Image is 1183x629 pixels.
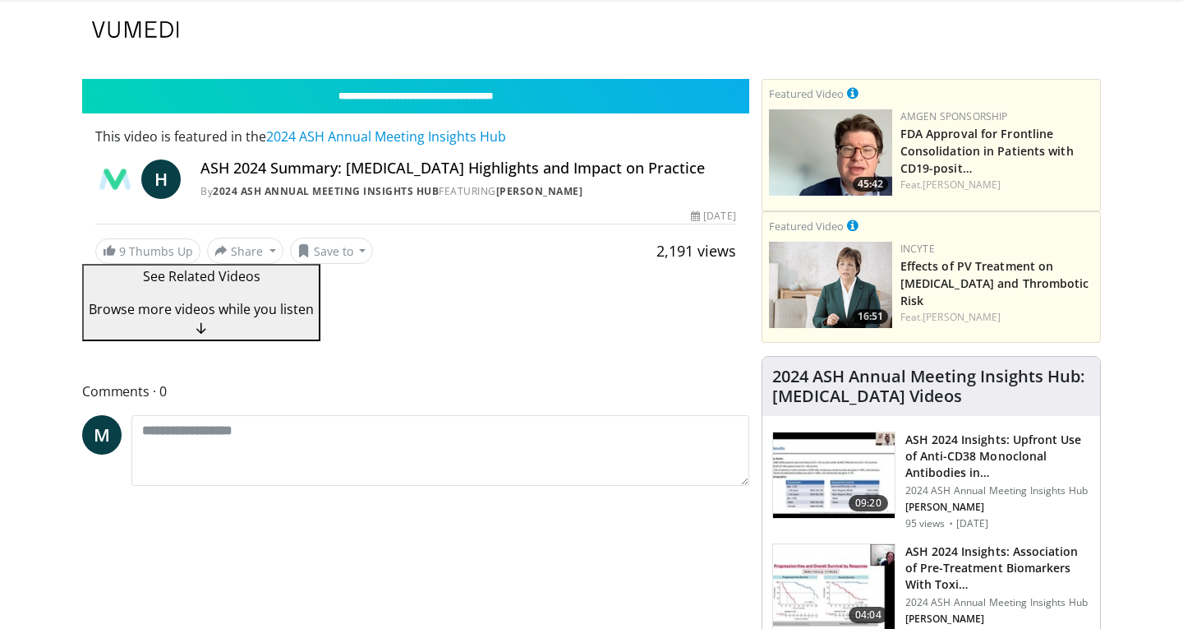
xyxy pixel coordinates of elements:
[82,381,749,402] span: Comments 0
[95,127,736,146] p: This video is featured in the
[82,264,320,341] button: See Related Videos Browse more videos while you listen
[496,184,583,198] a: [PERSON_NAME]
[207,238,283,264] button: Share
[691,209,735,224] div: [DATE]
[900,310,1093,325] div: Feat.
[200,160,736,178] h4: ASH 2024 Summary: [MEDICAL_DATA] Highlights and Impact on Practice
[853,177,888,192] span: 45:42
[923,310,1001,324] a: [PERSON_NAME]
[900,258,1089,308] a: Effects of PV Treatment on [MEDICAL_DATA] and Thrombotic Risk
[772,432,1090,530] a: 09:20 ASH 2024 Insights: Upfront Use of Anti-CD38 Monoclonal Antibodies in… 2024 ASH Annual Meeti...
[905,501,1090,514] p: Adeel Khan
[769,109,892,196] img: 0487cae3-be8e-480d-8894-c5ed9a1cba93.png.150x105_q85_crop-smart_upscale.png
[847,216,858,234] a: This is paid for by Incyte
[95,160,135,199] img: 2024 ASH Annual Meeting Insights Hub
[290,238,374,264] button: Save to
[900,109,1008,123] a: Amgen Sponsorship
[772,367,1090,406] h4: 2024 ASH Annual Meeting Insights Hub: [MEDICAL_DATA] Videos
[847,84,858,102] a: This is paid for by Amgen Sponsorship
[849,495,888,511] span: 09:20
[92,21,179,38] img: VuMedi Logo
[141,160,181,199] a: H
[119,243,126,259] span: 9
[769,86,844,101] small: Featured Video
[923,178,1001,192] a: [PERSON_NAME]
[200,184,736,199] div: By FEATURING
[905,432,1090,481] h3: ASH 2024 Insights: Upfront Use of Anti-CD38 Monoclonal Antibodies in NDMM Patients With Renal Fai...
[853,309,888,324] span: 16:51
[82,415,122,455] a: M
[900,242,935,256] a: Incyte
[769,242,892,328] img: d87faa72-4e92-4a7a-bc57-4b4514b4505e.png.150x105_q85_crop-smart_upscale.png
[849,607,888,623] span: 04:04
[905,484,1090,497] p: 2024 ASH Annual Meeting Insights Hub
[900,178,1093,192] div: Feat.
[905,517,946,530] p: 95 views
[89,266,314,286] p: See Related Videos
[266,127,506,146] a: 2024 ASH Annual Meeting Insights Hub
[949,517,953,530] div: ·
[900,126,1074,176] a: FDA Approval for Frontline Consolidation in Patients with CD19-posit…
[905,596,1090,609] p: 2024 ASH Annual Meeting Insights Hub
[773,432,895,518] img: 441c21fb-ebed-47af-9f3e-685191ae36fa.150x105_q85_crop-smart_upscale.jpg
[95,238,200,264] a: 9 Thumbs Up
[769,109,892,196] a: 45:42
[213,184,439,198] a: 2024 ASH Annual Meeting Insights Hub
[769,219,844,234] small: Featured Video
[656,241,736,261] span: 2,191 views
[900,124,1093,176] h3: FDA Approval for Frontline Consolidation in Patients with CD19-positive Ph(–) B-cell precursor ALL
[905,613,1090,626] p: Doris Hansen
[89,300,314,318] span: Browse more videos while you listen
[769,242,892,328] a: 16:51
[956,517,989,530] p: [DATE]
[905,543,1090,593] h3: ASH 2024 Insights: Association of Pre-Treatment Biomarkers With Toxicity & Durable Responses to I...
